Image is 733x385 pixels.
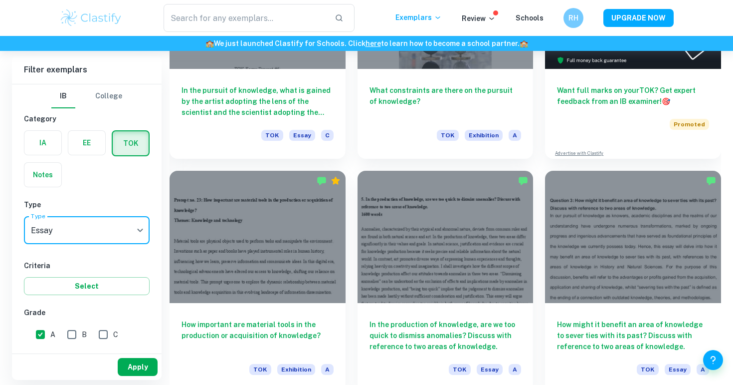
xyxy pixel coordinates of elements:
button: IB [51,84,75,108]
img: Marked [706,176,716,186]
button: College [95,84,122,108]
span: Promoted [670,119,709,130]
h6: Category [24,113,150,124]
a: Schools [516,14,544,22]
span: TOK [261,130,283,141]
span: A [509,364,521,375]
span: Essay [289,130,315,141]
button: EE [68,131,105,155]
span: 🏫 [520,39,528,47]
span: Essay [665,364,691,375]
img: Marked [317,176,327,186]
p: Exemplars [395,12,442,23]
span: B [82,329,87,340]
h6: RH [568,12,579,23]
p: Review [462,13,496,24]
span: A [697,364,709,375]
span: C [321,130,334,141]
span: TOK [449,364,471,375]
a: here [366,39,381,47]
span: A [50,329,55,340]
span: A [321,364,334,375]
span: 🏫 [205,39,214,47]
button: Help and Feedback [703,350,723,370]
h6: What constraints are there on the pursuit of knowledge? [369,85,522,118]
button: TOK [113,131,149,155]
span: Exhibition [465,130,503,141]
h6: How might it benefit an area of knowledge to sever ties with its past? Discuss with reference to ... [557,319,709,352]
button: Apply [118,358,158,376]
div: Premium [331,176,341,186]
h6: How important are material tools in the production or acquisition of knowledge? [182,319,334,352]
span: TOK [637,364,659,375]
div: Filter type choice [51,84,122,108]
h6: We just launched Clastify for Schools. Click to learn how to become a school partner. [2,38,731,49]
h6: In the production of knowledge, are we too quick to dismiss anomalies? Discuss with reference to ... [369,319,522,352]
img: Clastify logo [59,8,123,28]
button: UPGRADE NOW [603,9,674,27]
h6: Grade [24,307,150,318]
h6: Filter exemplars [12,56,162,84]
button: Notes [24,163,61,187]
div: Essay [24,216,150,244]
span: TOK [249,364,271,375]
label: Type [31,212,45,220]
span: A [509,130,521,141]
img: Marked [518,176,528,186]
span: C [113,329,118,340]
button: Select [24,277,150,295]
a: Advertise with Clastify [555,150,603,157]
h6: Criteria [24,260,150,271]
span: Exhibition [277,364,315,375]
h6: In the pursuit of knowledge, what is gained by the artist adopting the lens of the scientist and ... [182,85,334,118]
span: Essay [477,364,503,375]
h6: Want full marks on your TOK ? Get expert feedback from an IB examiner! [557,85,709,107]
h6: Type [24,199,150,210]
button: IA [24,131,61,155]
span: 🎯 [662,97,670,105]
span: TOK [437,130,459,141]
input: Search for any exemplars... [164,4,327,32]
button: RH [563,8,583,28]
